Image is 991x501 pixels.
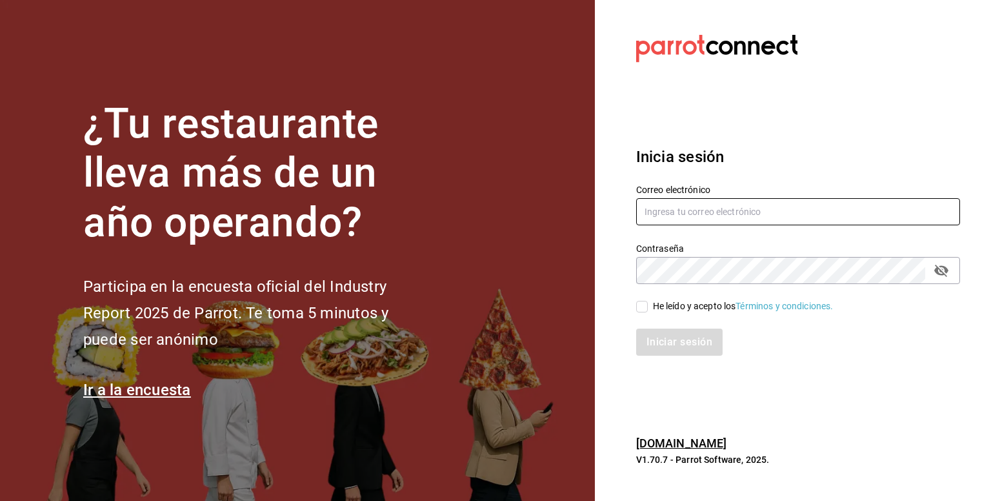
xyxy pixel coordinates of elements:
[636,436,727,450] a: [DOMAIN_NAME]
[83,274,432,353] h2: Participa en la encuesta oficial del Industry Report 2025 de Parrot. Te toma 5 minutos y puede se...
[636,185,960,194] label: Correo electrónico
[636,243,960,252] label: Contraseña
[653,300,834,313] div: He leído y acepto los
[930,260,952,281] button: passwordField
[636,145,960,169] h3: Inicia sesión
[736,301,833,311] a: Términos y condiciones.
[83,99,432,248] h1: ¿Tu restaurante lleva más de un año operando?
[636,198,960,225] input: Ingresa tu correo electrónico
[636,453,960,466] p: V1.70.7 - Parrot Software, 2025.
[83,381,191,399] a: Ir a la encuesta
